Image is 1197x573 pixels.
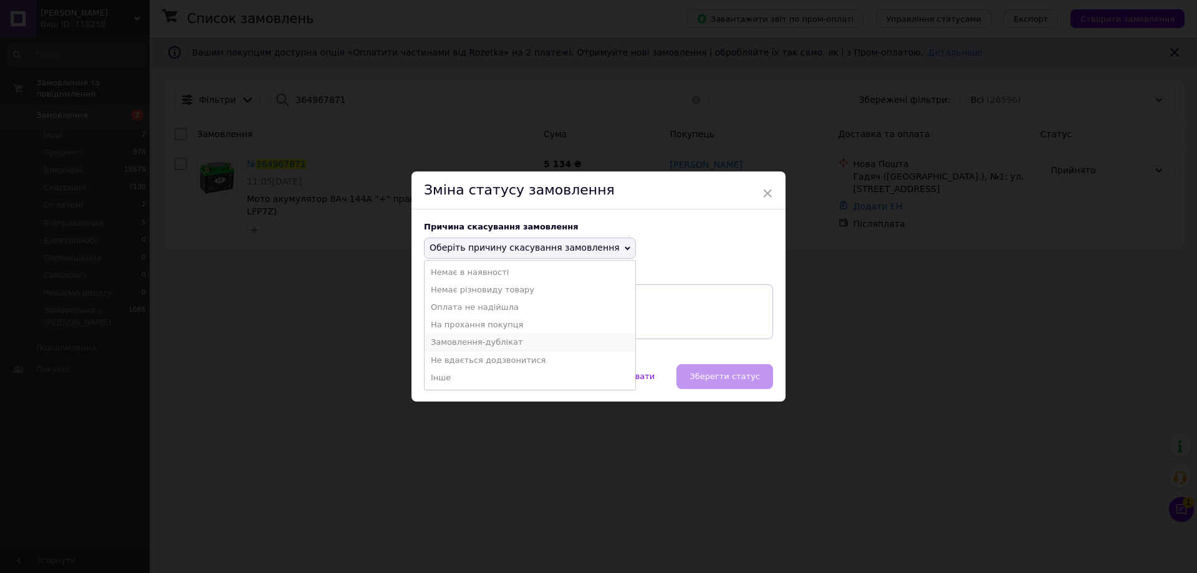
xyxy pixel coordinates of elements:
li: Немає різновиду товару [425,281,635,299]
div: Причина скасування замовлення [424,222,773,231]
li: Не вдається додзвонитися [425,352,635,369]
li: Замовлення-дублікат [425,334,635,351]
span: Оберіть причину скасування замовлення [430,243,620,253]
li: Оплата не надійшла [425,299,635,316]
span: × [762,183,773,204]
li: Немає в наявності [425,264,635,281]
li: На прохання покупця [425,316,635,334]
li: Інше [425,369,635,387]
div: Зміна статусу замовлення [411,171,786,209]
